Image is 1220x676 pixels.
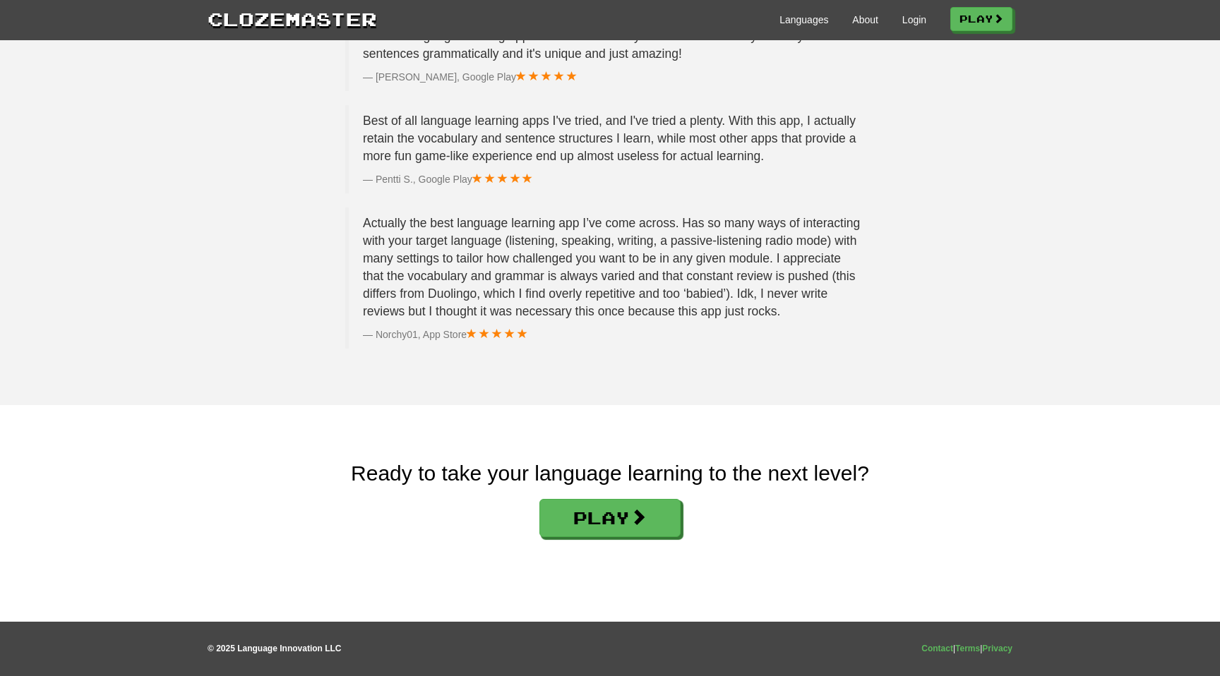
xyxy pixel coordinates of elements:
[921,643,1012,655] div: | |
[982,644,1012,653] a: Privacy
[902,13,926,27] a: Login
[363,172,861,186] footer: Pentti S., Google Play
[950,7,1012,31] a: Play
[852,13,878,27] a: About
[11,461,1209,485] h2: Ready to take your language learning to the next level?
[208,6,377,32] a: Clozemaster
[955,644,980,653] a: Terms
[921,644,953,653] a: Contact
[363,70,861,84] footer: [PERSON_NAME], Google Play
[363,112,861,165] p: Best of all language learning apps I've tried, and I've tried a plenty. With this app, I actually...
[208,644,342,653] strong: © 2025 Language Innovation LLC
[363,327,861,342] footer: Norchy01, App Store
[779,13,828,27] a: Languages
[363,215,861,320] p: Actually the best language learning app I’ve come across. Has so many ways of interacting with yo...
[539,499,681,537] a: Play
